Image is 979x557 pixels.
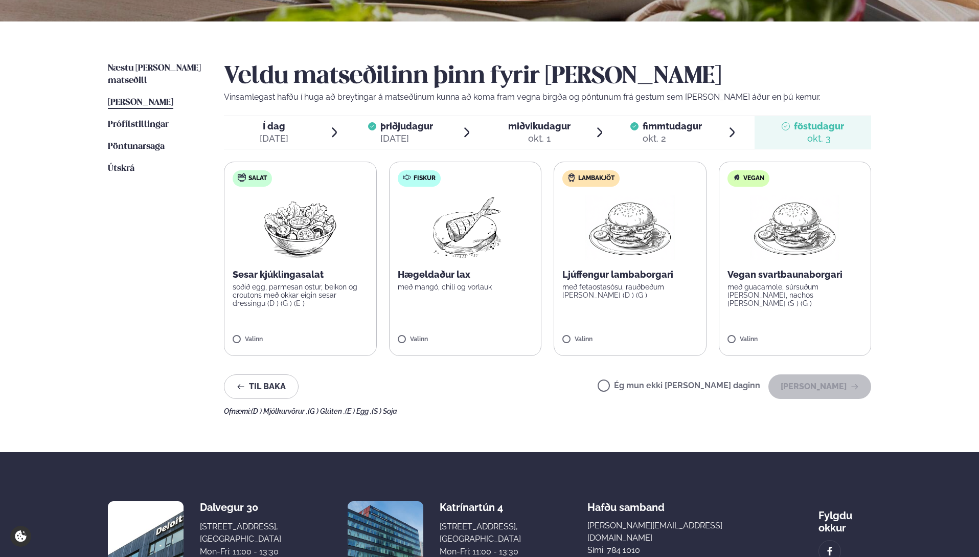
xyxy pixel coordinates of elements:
[108,97,173,109] a: [PERSON_NAME]
[587,493,665,514] span: Hafðu samband
[508,121,571,131] span: miðvikudagur
[308,407,345,415] span: (G ) Glúten ,
[108,119,169,131] a: Prófílstillingar
[108,120,169,129] span: Prófílstillingar
[578,174,614,183] span: Lambakjöt
[108,64,201,85] span: Næstu [PERSON_NAME] matseðill
[587,520,752,544] a: [PERSON_NAME][EMAIL_ADDRESS][DOMAIN_NAME]
[743,174,764,183] span: Vegan
[749,195,840,260] img: Hamburger.png
[727,269,863,281] p: Vegan svartbaunaborgari
[403,173,411,182] img: fish.svg
[818,501,871,534] div: Fylgdu okkur
[200,521,281,545] div: [STREET_ADDRESS], [GEOGRAPHIC_DATA]
[398,269,533,281] p: Hægeldaður lax
[398,283,533,291] p: með mangó, chilí og vorlauk
[233,283,368,307] p: soðið egg, parmesan ostur, beikon og croutons með okkar eigin sesar dressingu (D ) (G ) (E )
[233,269,368,281] p: Sesar kjúklingasalat
[224,407,871,415] div: Ofnæmi:
[224,62,871,91] h2: Veldu matseðilinn þinn fyrir [PERSON_NAME]
[508,132,571,145] div: okt. 1
[108,164,134,173] span: Útskrá
[248,174,267,183] span: Salat
[440,521,521,545] div: [STREET_ADDRESS], [GEOGRAPHIC_DATA]
[238,173,246,182] img: salad.svg
[260,120,288,132] span: Í dag
[440,501,521,514] div: Katrínartún 4
[562,269,698,281] p: Ljúffengur lambaborgari
[794,132,844,145] div: okt. 3
[727,283,863,307] p: með guacamole, súrsuðum [PERSON_NAME], nachos [PERSON_NAME] (S ) (G )
[108,141,165,153] a: Pöntunarsaga
[345,407,372,415] span: (E ) Egg ,
[108,62,203,87] a: Næstu [PERSON_NAME] matseðill
[10,526,31,547] a: Cookie settings
[380,121,433,131] span: þriðjudagur
[108,142,165,151] span: Pöntunarsaga
[420,195,510,260] img: Fish.png
[224,91,871,103] p: Vinsamlegast hafðu í huga að breytingar á matseðlinum kunna að koma fram vegna birgða og pöntunum...
[643,132,702,145] div: okt. 2
[108,163,134,175] a: Útskrá
[251,407,308,415] span: (D ) Mjólkurvörur ,
[733,173,741,182] img: Vegan.svg
[562,283,698,299] p: með fetaostasósu, rauðbeðum [PERSON_NAME] (D ) (G )
[567,173,576,182] img: Lamb.svg
[200,501,281,514] div: Dalvegur 30
[255,195,346,260] img: Salad.png
[587,544,752,556] p: Sími: 784 1010
[768,374,871,399] button: [PERSON_NAME]
[260,132,288,145] div: [DATE]
[372,407,397,415] span: (S ) Soja
[643,121,702,131] span: fimmtudagur
[108,98,173,107] span: [PERSON_NAME]
[794,121,844,131] span: föstudagur
[414,174,436,183] span: Fiskur
[224,374,299,399] button: Til baka
[380,132,433,145] div: [DATE]
[585,195,675,260] img: Hamburger.png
